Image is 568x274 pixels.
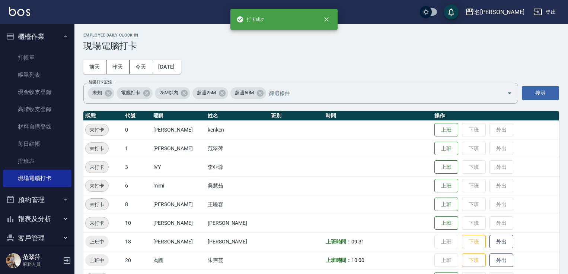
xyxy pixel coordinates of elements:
[3,84,71,101] a: 現金收支登錄
[318,11,335,28] button: close
[130,60,153,74] button: 今天
[530,5,559,19] button: 登出
[351,239,364,245] span: 09:31
[85,238,109,246] span: 上班中
[151,251,206,270] td: 肉圓
[88,87,114,99] div: 未知
[123,139,151,158] td: 1
[89,79,112,85] label: 篩選打卡記錄
[86,163,108,171] span: 未打卡
[269,111,323,121] th: 班別
[123,251,151,270] td: 20
[3,170,71,187] a: 現場電腦打卡
[86,201,108,208] span: 未打卡
[86,219,108,227] span: 未打卡
[324,111,433,121] th: 時間
[155,89,183,97] span: 25M以內
[489,253,513,267] button: 外出
[123,111,151,121] th: 代號
[3,190,71,210] button: 預約管理
[230,87,266,99] div: 超過50M
[351,257,364,263] span: 10:00
[3,209,71,229] button: 報表及分析
[151,139,206,158] td: [PERSON_NAME]
[123,214,151,232] td: 10
[206,195,269,214] td: 王曉容
[434,216,458,230] button: 上班
[206,176,269,195] td: 吳慧茹
[151,176,206,195] td: mimi
[462,4,527,20] button: 名[PERSON_NAME]
[83,60,106,74] button: 前天
[3,49,71,66] a: 打帳單
[434,160,458,174] button: 上班
[3,135,71,152] a: 每日結帳
[3,66,71,84] a: 帳單列表
[434,179,458,193] button: 上班
[23,253,61,261] h5: 范翠萍
[489,235,513,249] button: 外出
[123,158,151,176] td: 3
[152,60,181,74] button: [DATE]
[462,235,486,249] button: 下班
[151,195,206,214] td: [PERSON_NAME]
[3,229,71,248] button: 客戶管理
[267,86,494,100] input: 篩選條件
[326,257,352,263] b: 上班時間：
[123,232,151,251] td: 18
[474,7,524,17] div: 名[PERSON_NAME]
[151,158,206,176] td: IVY
[522,86,559,100] button: 搜尋
[326,239,352,245] b: 上班時間：
[236,16,265,23] span: 打卡成功
[433,111,559,121] th: 操作
[88,89,106,97] span: 未知
[151,232,206,251] td: [PERSON_NAME]
[206,158,269,176] td: 李亞蓉
[3,118,71,135] a: 材料自購登錄
[151,120,206,139] td: [PERSON_NAME]
[206,214,269,232] td: [PERSON_NAME]
[123,176,151,195] td: 6
[434,123,458,137] button: 上班
[86,182,108,190] span: 未打卡
[151,111,206,121] th: 暱稱
[206,232,269,251] td: [PERSON_NAME]
[83,111,123,121] th: 狀態
[462,253,486,267] button: 下班
[434,142,458,155] button: 上班
[3,152,71,170] a: 排班表
[83,41,559,51] h3: 現場電腦打卡
[206,120,269,139] td: kenken
[23,261,61,268] p: 服務人員
[6,253,21,268] img: Person
[117,89,145,97] span: 電腦打卡
[85,256,109,264] span: 上班中
[155,87,191,99] div: 25M以內
[86,145,108,152] span: 未打卡
[86,126,108,134] span: 未打卡
[192,89,220,97] span: 超過25M
[206,251,269,270] td: 朱霈芸
[151,214,206,232] td: [PERSON_NAME]
[444,4,459,19] button: save
[230,89,258,97] span: 超過50M
[83,33,559,38] h2: Employee Daily Clock In
[106,60,130,74] button: 昨天
[504,87,516,99] button: Open
[123,120,151,139] td: 0
[9,7,30,16] img: Logo
[206,139,269,158] td: 范翠萍
[206,111,269,121] th: 姓名
[3,27,71,46] button: 櫃檯作業
[434,198,458,211] button: 上班
[192,87,228,99] div: 超過25M
[3,101,71,118] a: 高階收支登錄
[123,195,151,214] td: 8
[117,87,153,99] div: 電腦打卡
